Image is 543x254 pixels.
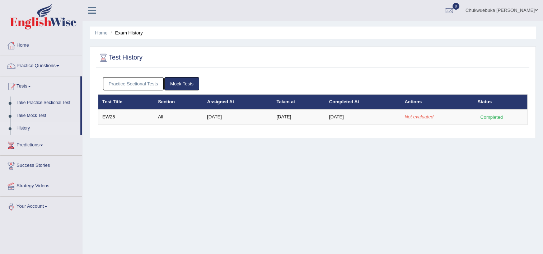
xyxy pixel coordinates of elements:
a: Strategy Videos [0,176,82,194]
a: Success Stories [0,156,82,174]
th: Taken at [272,94,325,109]
a: Home [0,36,82,53]
th: Section [154,94,203,109]
td: All [154,109,203,124]
em: Not evaluated [404,114,433,119]
a: Take Practice Sectional Test [13,97,80,109]
a: Predictions [0,135,82,153]
a: Mock Tests [164,77,199,90]
a: Take Mock Test [13,109,80,122]
span: 0 [453,3,460,10]
td: [DATE] [272,109,325,124]
a: History [13,122,80,135]
td: [DATE] [325,109,401,124]
th: Status [474,94,528,109]
td: EW25 [98,109,154,124]
th: Test Title [98,94,154,109]
a: Home [95,30,108,36]
th: Actions [401,94,473,109]
h2: Test History [98,52,142,63]
a: Your Account [0,197,82,215]
td: [DATE] [203,109,272,124]
li: Exam History [109,29,143,36]
th: Completed At [325,94,401,109]
a: Practice Questions [0,56,82,74]
a: Practice Sectional Tests [103,77,164,90]
th: Assigned At [203,94,272,109]
div: Completed [478,113,506,121]
a: Tests [0,76,80,94]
